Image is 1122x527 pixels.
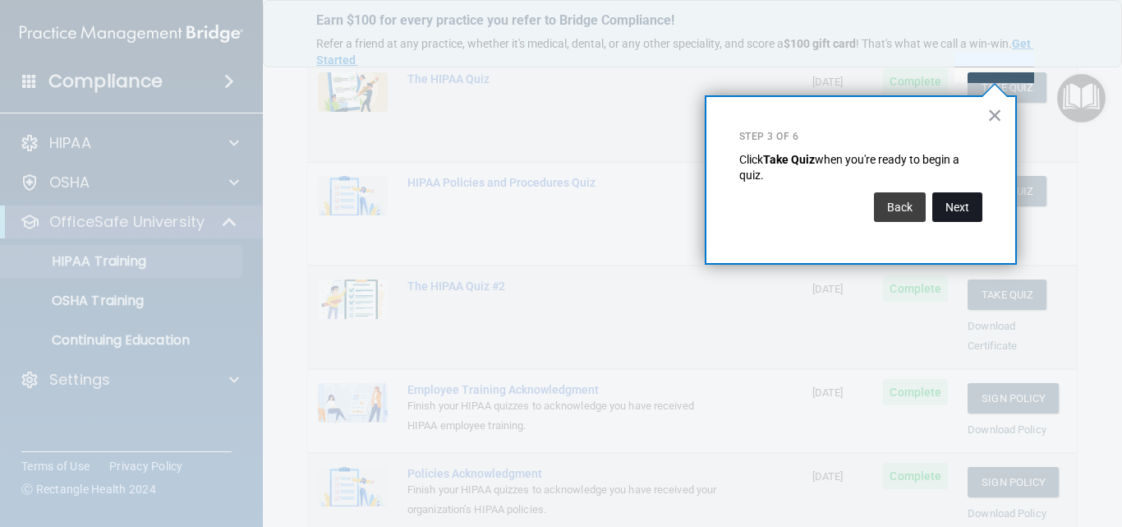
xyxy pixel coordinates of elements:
button: Close [987,102,1003,128]
button: Next [932,192,982,222]
span: when you're ready to begin a quiz. [739,153,962,183]
button: Take Quiz [968,72,1046,103]
button: Back [874,192,926,222]
span: Click [739,153,763,166]
p: Step 3 of 6 [739,130,982,144]
strong: Take Quiz [763,153,815,166]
